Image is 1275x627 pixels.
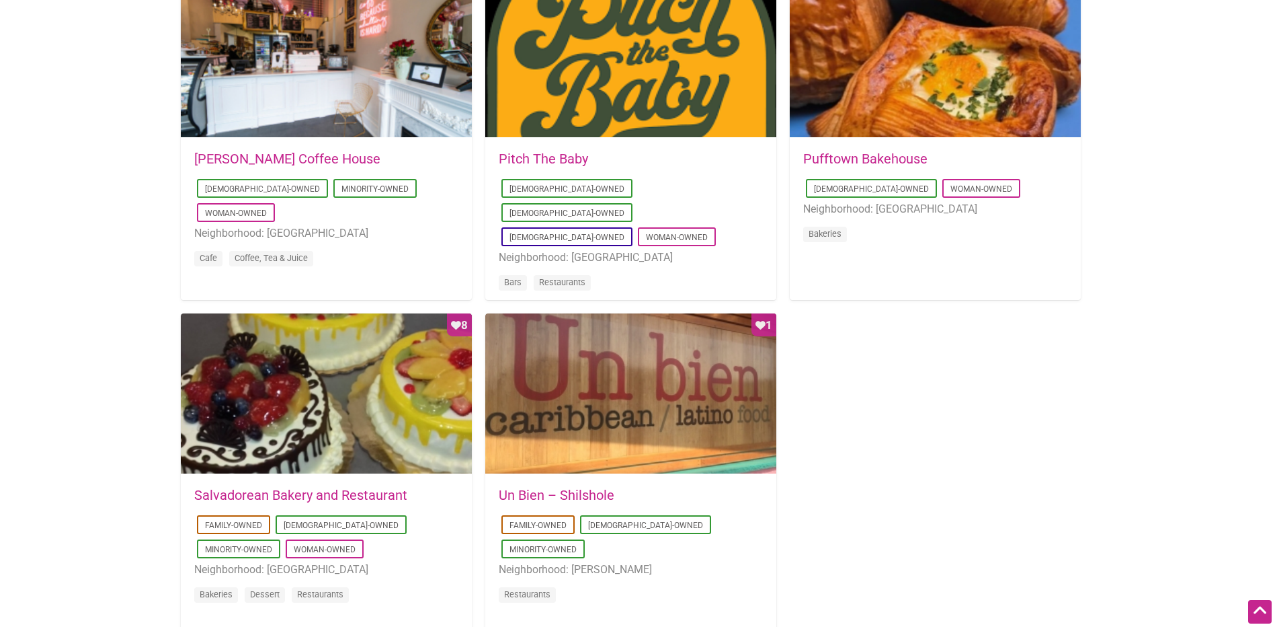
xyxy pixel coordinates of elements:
li: Neighborhood: [GEOGRAPHIC_DATA] [194,561,458,579]
a: Salvadorean Bakery and Restaurant [194,487,407,503]
a: Bakeries [809,229,841,239]
a: Un Bien – Shilshole [499,487,614,503]
a: Restaurants [297,589,343,599]
a: [PERSON_NAME] Coffee House [194,151,380,167]
a: [DEMOGRAPHIC_DATA]-Owned [509,184,624,194]
a: Bakeries [200,589,233,599]
a: Coffee, Tea & Juice [235,253,308,263]
li: Neighborhood: [GEOGRAPHIC_DATA] [499,249,763,266]
a: [DEMOGRAPHIC_DATA]-Owned [205,184,320,194]
li: Neighborhood: [PERSON_NAME] [499,561,763,579]
a: Bars [504,277,522,287]
a: Family-Owned [205,521,262,530]
a: Cafe [200,253,217,263]
div: Scroll Back to Top [1248,600,1272,624]
a: Restaurants [539,277,585,287]
a: Woman-Owned [950,184,1012,194]
a: Woman-Owned [205,209,267,218]
a: Dessert [250,589,280,599]
a: Pufftown Bakehouse [803,151,928,167]
li: Neighborhood: [GEOGRAPHIC_DATA] [803,200,1067,218]
a: [DEMOGRAPHIC_DATA]-Owned [588,521,703,530]
li: Neighborhood: [GEOGRAPHIC_DATA] [194,225,458,242]
a: [DEMOGRAPHIC_DATA]-Owned [509,209,624,218]
a: Woman-Owned [294,545,356,554]
a: Minority-Owned [509,545,577,554]
a: Woman-Owned [646,233,708,242]
a: Pitch The Baby [499,151,588,167]
a: [DEMOGRAPHIC_DATA]-Owned [509,233,624,242]
a: Restaurants [504,589,550,599]
a: [DEMOGRAPHIC_DATA]-Owned [284,521,399,530]
a: Family-Owned [509,521,567,530]
a: Minority-Owned [341,184,409,194]
a: Minority-Owned [205,545,272,554]
a: [DEMOGRAPHIC_DATA]-Owned [814,184,929,194]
